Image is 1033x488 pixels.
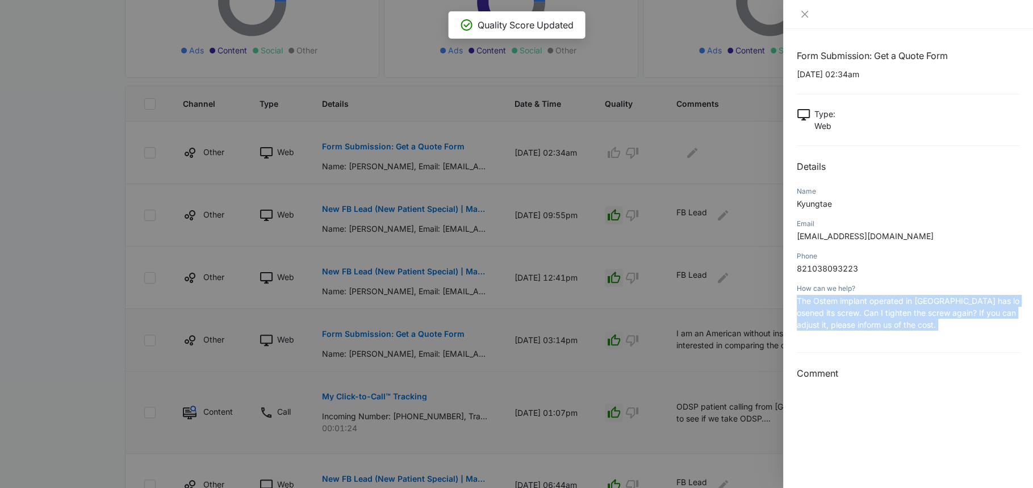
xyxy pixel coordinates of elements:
[797,49,1019,62] h1: Form Submission: Get a Quote Form
[814,120,835,132] p: Web
[797,251,1019,261] div: Phone
[797,186,1019,197] div: Name
[797,9,813,19] button: Close
[797,283,1019,294] div: How can we help?
[814,108,835,120] p: Type :
[797,366,1019,380] h3: Comment
[797,199,832,208] span: Kyungtae
[800,10,809,19] span: close
[797,296,1019,329] span: The Ostem implant operated in [GEOGRAPHIC_DATA] has loosened its screw. Can I tighten the screw a...
[478,18,574,32] p: Quality Score Updated
[797,219,1019,229] div: Email
[797,160,1019,173] h2: Details
[797,264,858,273] span: 821038093223
[797,231,934,241] span: [EMAIL_ADDRESS][DOMAIN_NAME]
[797,68,1019,80] p: [DATE] 02:34am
